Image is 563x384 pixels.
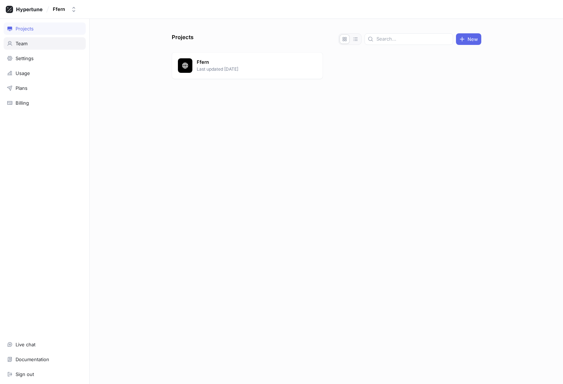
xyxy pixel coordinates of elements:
[376,36,450,43] input: Search...
[4,82,86,94] a: Plans
[16,356,49,362] div: Documentation
[16,371,34,377] div: Sign out
[4,67,86,79] a: Usage
[16,100,29,106] div: Billing
[16,85,27,91] div: Plans
[197,59,302,66] p: Ffern
[456,33,481,45] button: New
[172,33,193,45] p: Projects
[4,37,86,50] a: Team
[468,37,478,41] span: New
[16,55,34,61] div: Settings
[4,52,86,64] a: Settings
[16,70,30,76] div: Usage
[16,26,34,32] div: Projects
[50,3,80,15] button: Ffern
[16,41,27,46] div: Team
[197,66,302,72] p: Last updated [DATE]
[4,353,86,366] a: Documentation
[4,97,86,109] a: Billing
[4,22,86,35] a: Projects
[53,6,65,12] div: Ffern
[16,342,35,347] div: Live chat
